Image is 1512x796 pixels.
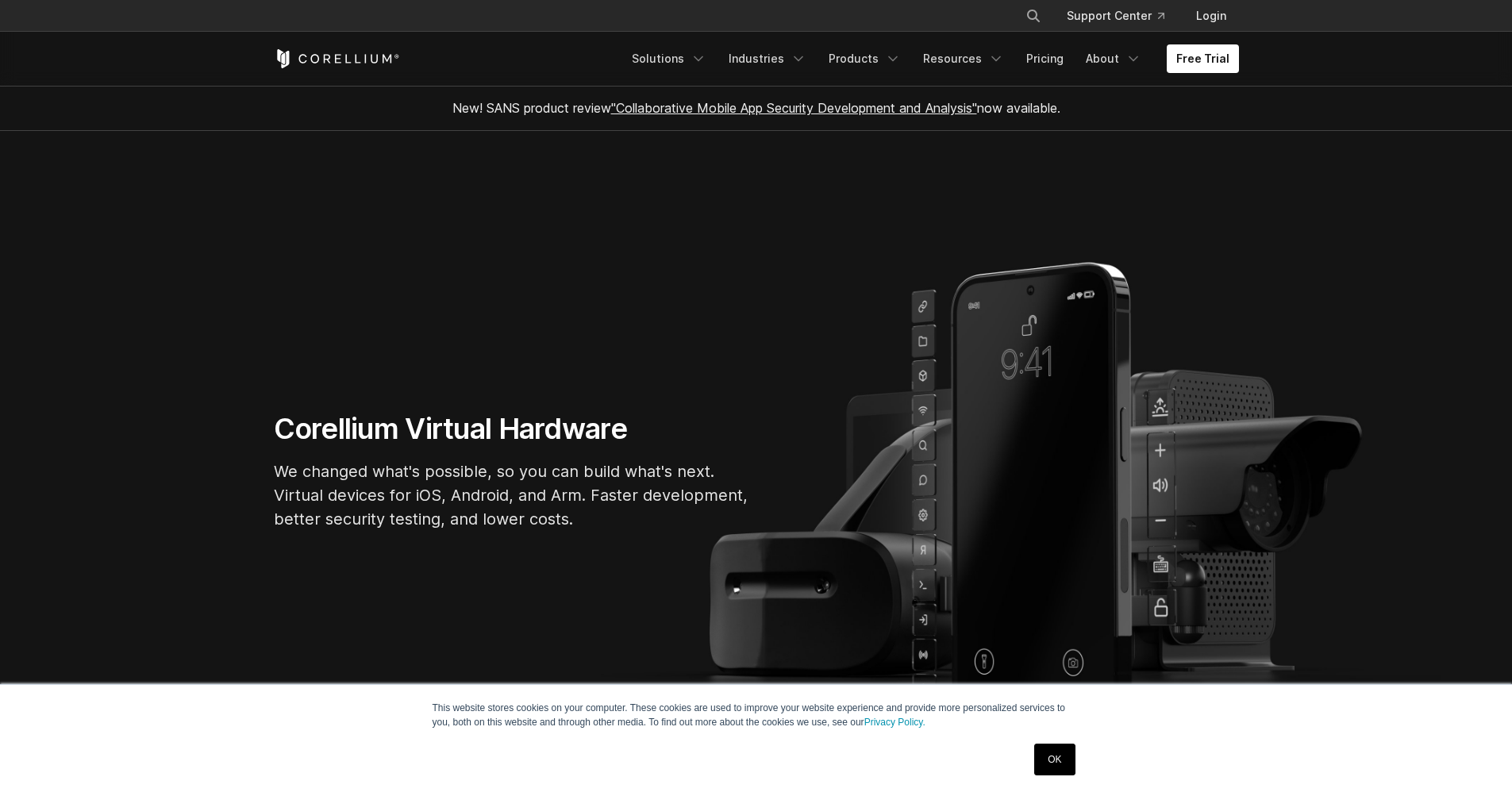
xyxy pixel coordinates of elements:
[611,100,977,116] a: "Collaborative Mobile App Security Development and Analysis"
[1006,2,1239,30] div: Navigation Menu
[719,44,816,73] a: Industries
[819,44,910,73] a: Products
[914,44,1014,73] a: Resources
[622,44,716,73] a: Solutions
[274,460,750,531] p: We changed what's possible, so you can build what's next. Virtual devices for iOS, Android, and A...
[433,701,1080,729] p: This website stores cookies on your computer. These cookies are used to improve your website expe...
[274,49,400,68] a: Corellium Home
[1034,744,1075,775] a: OK
[864,717,925,728] a: Privacy Policy.
[1017,44,1073,73] a: Pricing
[1076,44,1151,73] a: About
[622,44,1239,73] div: Navigation Menu
[1054,2,1177,30] a: Support Center
[452,100,1060,116] span: New! SANS product review now available.
[1019,2,1048,30] button: Search
[1183,2,1239,30] a: Login
[1167,44,1239,73] a: Free Trial
[274,411,750,447] h1: Corellium Virtual Hardware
